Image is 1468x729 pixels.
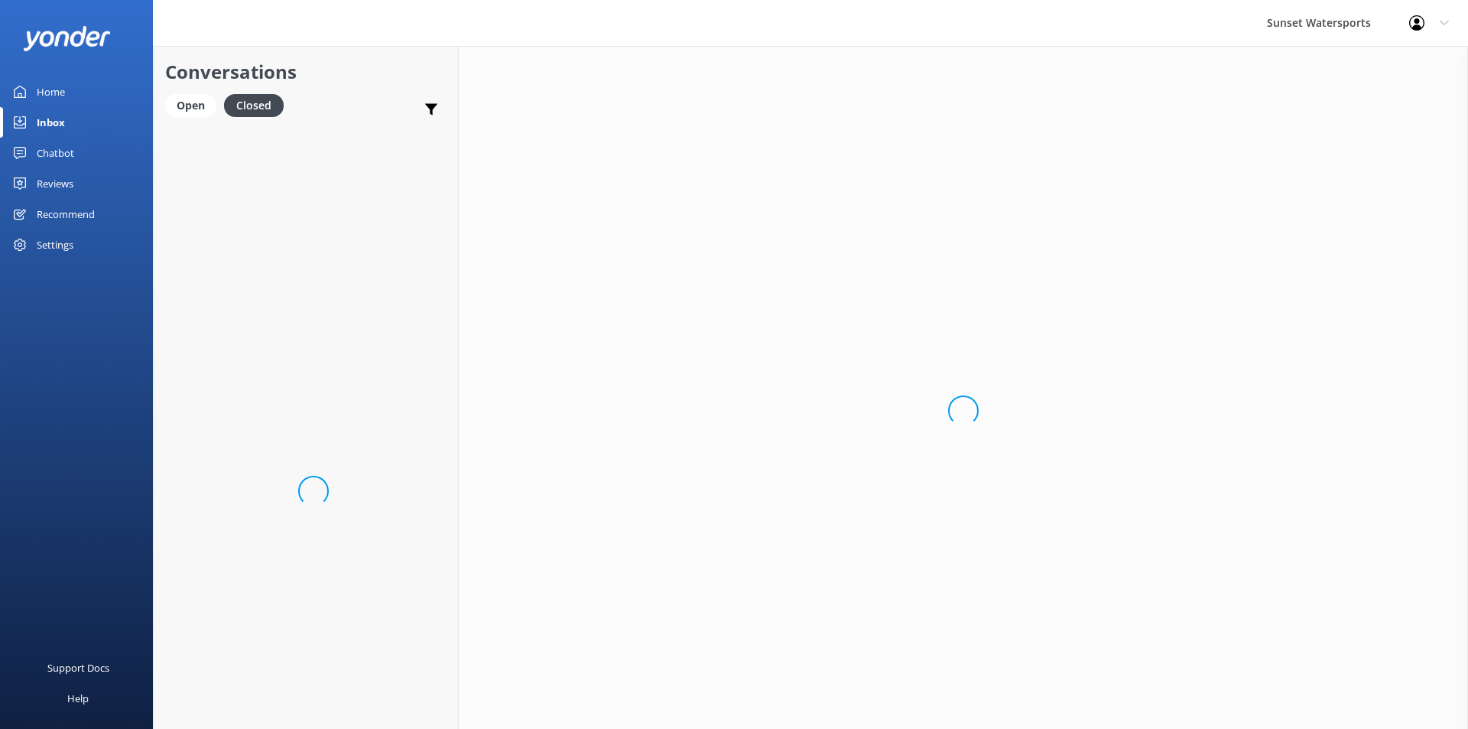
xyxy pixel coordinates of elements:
h2: Conversations [165,57,447,86]
div: Home [37,76,65,107]
div: Reviews [37,168,73,199]
div: Closed [224,94,284,117]
div: Help [67,683,89,714]
a: Closed [224,96,291,113]
div: Settings [37,229,73,260]
div: Open [165,94,216,117]
div: Recommend [37,199,95,229]
img: yonder-white-logo.png [23,26,111,51]
div: Support Docs [47,653,109,683]
div: Chatbot [37,138,74,168]
div: Inbox [37,107,65,138]
a: Open [165,96,224,113]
